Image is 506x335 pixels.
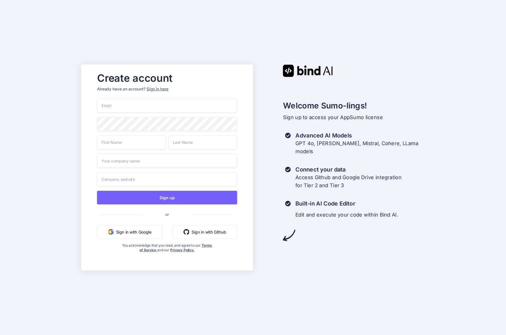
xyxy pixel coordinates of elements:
[147,86,168,92] div: Sign in here
[283,229,295,241] img: arrow
[108,229,113,235] img: google
[283,64,333,77] img: Bind AI logo
[184,229,189,235] img: github
[295,174,402,190] p: Access Github and Google Drive integration for Tier 2 and Tier 3
[143,207,192,221] span: or
[295,211,398,219] p: Edit and execute your code within Bind AI.
[283,113,425,121] p: Sign up to access your AppSumo license
[173,225,237,239] button: Sign in with Github
[97,86,237,92] p: Already have an account?
[97,74,237,83] h2: Create account
[97,191,237,205] button: Sign up
[97,154,237,168] input: Your company name
[295,139,418,155] p: GPT 4o, [PERSON_NAME], Mistral, Cohere, LLama models
[140,243,212,252] a: Terms of Service
[168,135,237,149] input: Last Name
[295,165,402,174] h3: Connect your data
[97,135,166,149] input: First Name
[170,248,195,252] a: Privacy Policy.
[120,243,214,266] div: You acknowledge that you read, and agree to our and our
[97,172,237,186] input: Company website
[97,225,162,239] button: Sign in with Google
[97,98,237,112] input: Email
[295,131,418,139] h3: Advanced AI Models
[295,200,398,208] h3: Built-in AI Code Editor
[283,100,425,112] h2: Welcome Sumo-lings!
